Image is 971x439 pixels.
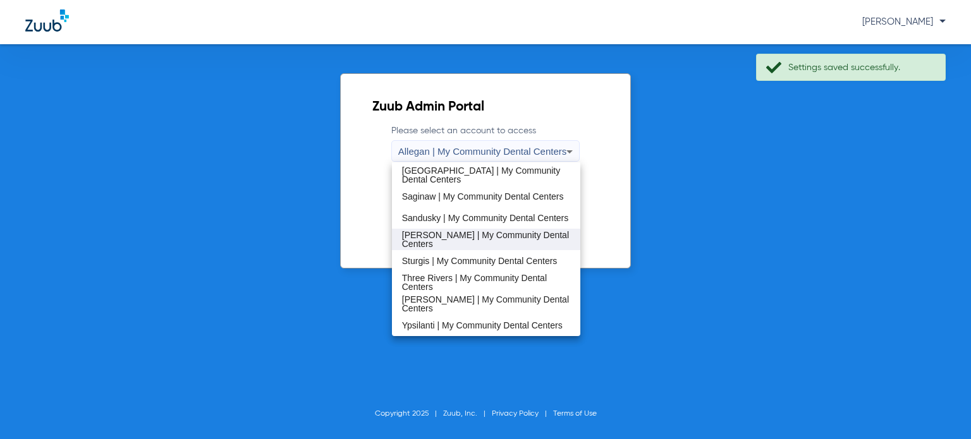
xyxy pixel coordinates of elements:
[402,256,558,265] span: Sturgis | My Community Dental Centers
[402,295,570,313] span: [PERSON_NAME] | My Community Dental Centers
[402,321,563,330] span: Ypsilanti | My Community Dental Centers
[788,61,934,74] div: Settings saved successfully.
[908,378,971,439] iframe: Chat Widget
[402,213,569,222] span: Sandusky | My Community Dental Centers
[402,145,570,162] span: Mt. Pleasant | My Community Dental Centers
[402,192,564,201] span: Saginaw | My Community Dental Centers
[402,166,570,184] span: [GEOGRAPHIC_DATA] | My Community Dental Centers
[402,231,570,248] span: [PERSON_NAME] | My Community Dental Centers
[402,274,570,291] span: Three Rivers | My Community Dental Centers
